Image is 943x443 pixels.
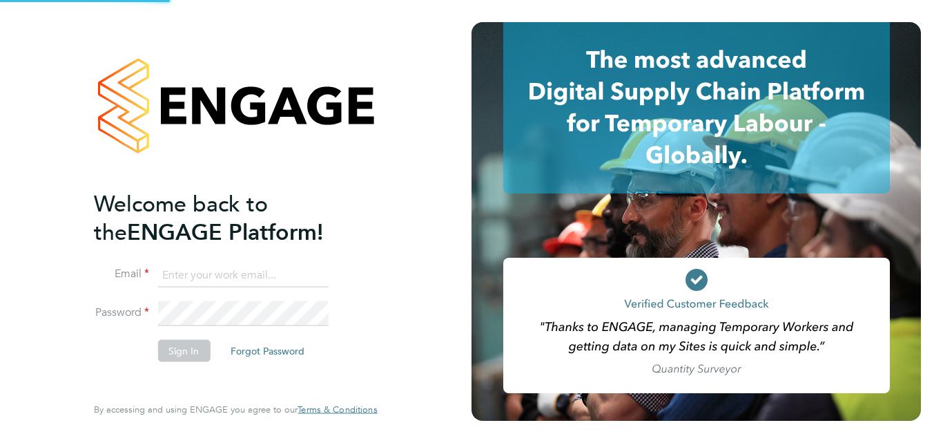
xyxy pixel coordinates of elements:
[157,340,210,362] button: Sign In
[157,263,328,288] input: Enter your work email...
[220,340,315,362] button: Forgot Password
[94,305,149,320] label: Password
[94,190,268,245] span: Welcome back to the
[298,404,377,415] a: Terms & Conditions
[94,267,149,281] label: Email
[94,404,377,415] span: By accessing and using ENGAGE you agree to our
[94,189,363,246] h2: ENGAGE Platform!
[298,404,377,415] span: Terms & Conditions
